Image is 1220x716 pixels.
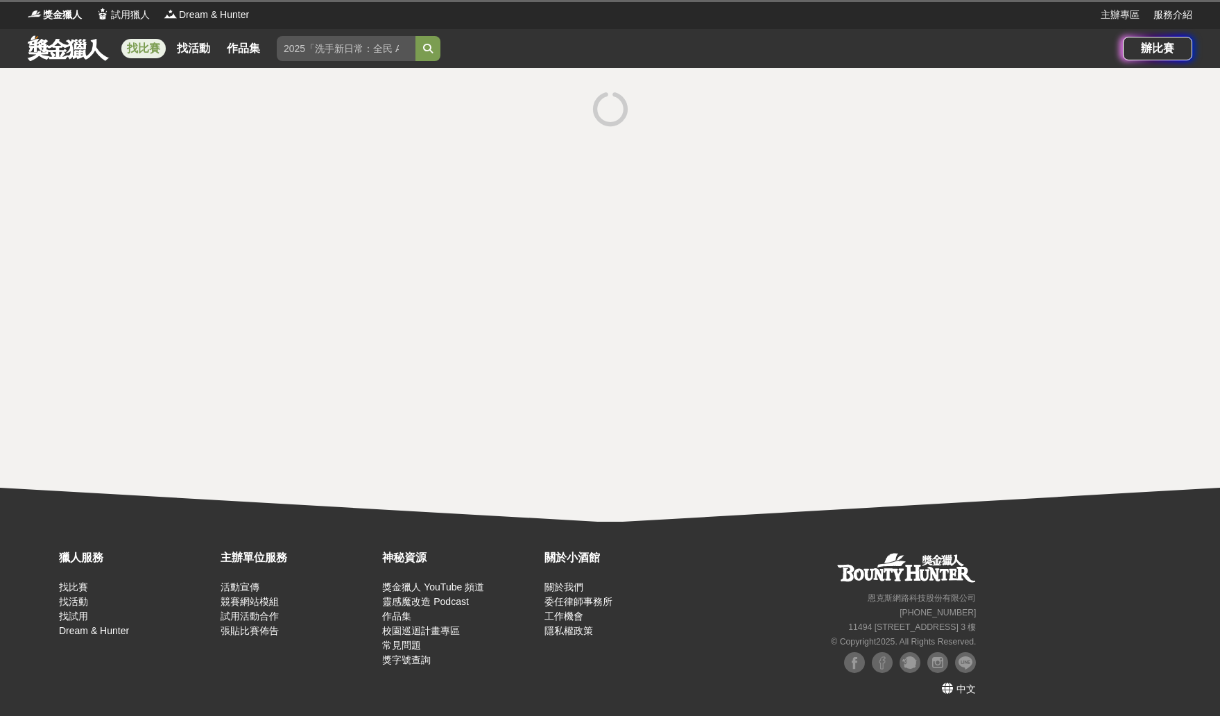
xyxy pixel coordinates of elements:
a: 主辦專區 [1101,8,1140,22]
small: © Copyright 2025 . All Rights Reserved. [831,637,976,647]
span: 中文 [956,683,976,694]
div: 神秘資源 [382,549,537,566]
img: LINE [955,652,976,673]
a: 工作機會 [544,611,583,622]
a: 委任律師事務所 [544,596,612,607]
img: Facebook [872,652,893,673]
small: [PHONE_NUMBER] [900,608,976,617]
a: 找比賽 [121,39,166,58]
div: 獵人服務 [59,549,214,566]
a: 找比賽 [59,581,88,593]
a: 服務介紹 [1153,8,1192,22]
img: Facebook [844,652,865,673]
small: 11494 [STREET_ADDRESS] 3 樓 [848,622,976,632]
input: 2025「洗手新日常：全民 ALL IN」洗手歌全台徵選 [277,36,415,61]
a: 競賽網站模組 [221,596,279,607]
a: 找活動 [171,39,216,58]
span: 試用獵人 [111,8,150,22]
a: 找活動 [59,596,88,607]
a: Dream & Hunter [59,625,129,636]
a: 作品集 [221,39,266,58]
a: 作品集 [382,611,411,622]
a: 關於我們 [544,581,583,593]
a: 校園巡迴計畫專區 [382,625,460,636]
a: 隱私權政策 [544,625,593,636]
span: Dream & Hunter [179,8,249,22]
a: 獎金獵人 YouTube 頻道 [382,581,484,593]
span: 獎金獵人 [43,8,82,22]
a: Logo試用獵人 [96,8,150,22]
img: Instagram [927,652,948,673]
img: Plurk [900,652,920,673]
img: Logo [96,7,110,21]
img: Logo [28,7,42,21]
a: 辦比賽 [1123,37,1192,60]
div: 關於小酒館 [544,549,699,566]
a: 獎字號查詢 [382,654,431,665]
div: 主辦單位服務 [221,549,375,566]
a: 試用活動合作 [221,611,279,622]
a: 靈感魔改造 Podcast [382,596,468,607]
a: 張貼比賽佈告 [221,625,279,636]
small: 恩克斯網路科技股份有限公司 [868,593,976,603]
a: LogoDream & Hunter [164,8,249,22]
img: Logo [164,7,178,21]
a: 常見問題 [382,640,421,651]
a: Logo獎金獵人 [28,8,82,22]
a: 活動宣傳 [221,581,259,593]
a: 找試用 [59,611,88,622]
